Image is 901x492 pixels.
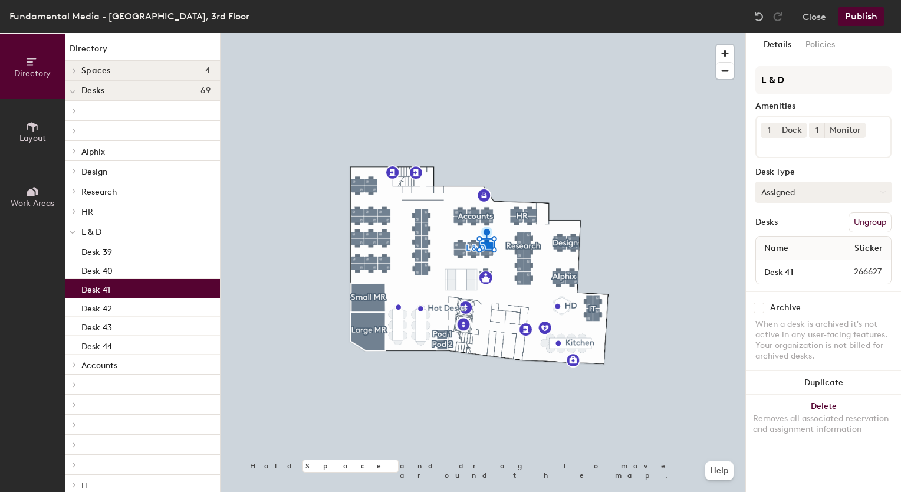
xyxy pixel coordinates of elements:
span: 1 [815,124,818,137]
button: Details [757,33,798,57]
span: 4 [205,66,211,76]
img: Undo [753,11,765,22]
p: Desk 39 [81,244,112,257]
div: Removes all associated reservation and assignment information [753,414,894,435]
span: Layout [19,133,46,143]
p: Desk 40 [81,263,113,276]
div: Monitor [824,123,866,138]
button: Policies [798,33,842,57]
div: Fundamental Media - [GEOGRAPHIC_DATA], 3rd Floor [9,9,249,24]
span: Spaces [81,66,111,76]
span: Sticker [849,238,889,259]
span: Accounts [81,360,117,370]
span: Work Areas [11,198,54,208]
button: 1 [761,123,777,138]
span: Alphix [81,147,105,157]
div: Desks [755,218,778,227]
p: Desk 41 [81,281,110,295]
div: Dock [777,123,807,138]
button: 1 [809,123,824,138]
img: Redo [772,11,784,22]
div: Amenities [755,101,892,111]
div: Desk Type [755,168,892,177]
p: Desk 43 [81,319,112,333]
span: 69 [200,86,211,96]
button: Assigned [755,182,892,203]
span: L & D [81,227,101,237]
p: Desk 42 [81,300,112,314]
span: Research [81,187,117,197]
button: Duplicate [746,371,901,395]
span: Desks [81,86,104,96]
button: Help [705,461,734,480]
p: Desk 44 [81,338,112,352]
span: 1 [768,124,771,137]
button: DeleteRemoves all associated reservation and assignment information [746,395,901,447]
span: Design [81,167,107,177]
span: HR [81,207,93,217]
button: Close [803,7,826,26]
span: Directory [14,68,51,78]
button: Ungroup [849,212,892,232]
span: Name [758,238,794,259]
div: When a desk is archived it's not active in any user-facing features. Your organization is not bil... [755,319,892,362]
h1: Directory [65,42,220,61]
input: Unnamed desk [758,264,826,280]
span: IT [81,481,88,491]
button: Publish [838,7,884,26]
span: 266627 [826,265,889,278]
div: Archive [770,303,801,313]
